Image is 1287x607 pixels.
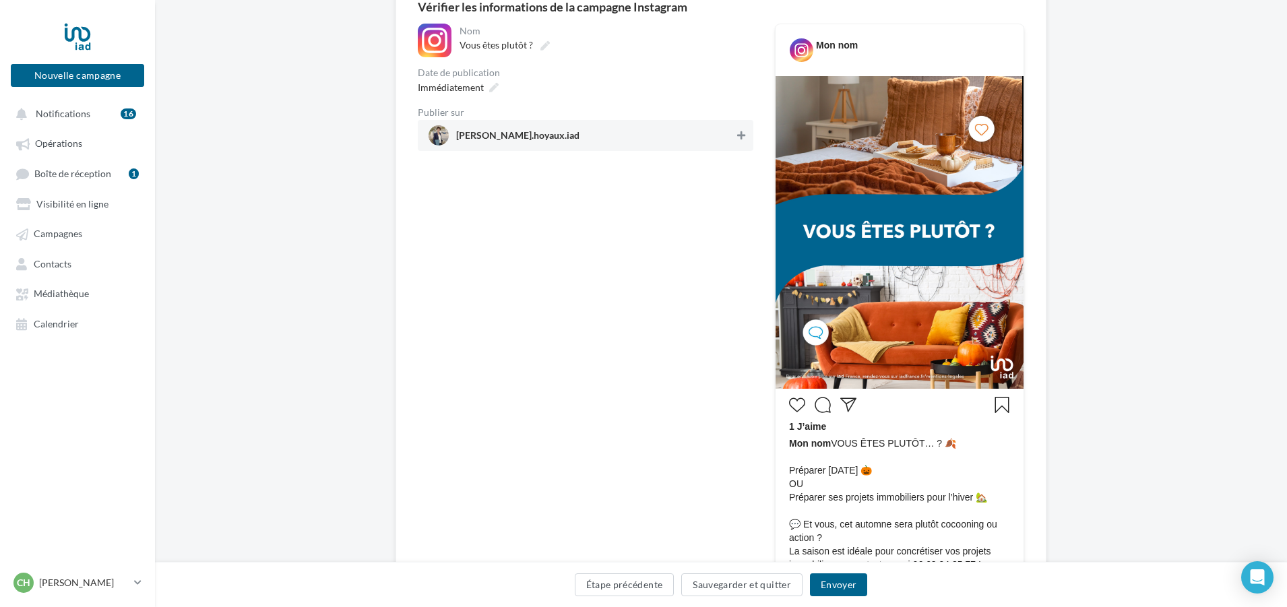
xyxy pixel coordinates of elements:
[460,39,533,51] span: Vous êtes plutôt ?
[681,573,803,596] button: Sauvegarder et quitter
[789,420,1010,437] div: 1 J’aime
[17,576,30,589] span: CH
[418,68,753,77] div: Date de publication
[789,438,831,449] span: Mon nom
[418,82,484,93] span: Immédiatement
[39,576,129,589] p: [PERSON_NAME]
[994,397,1010,413] svg: Enregistrer
[121,108,136,119] div: 16
[8,251,147,276] a: Contacts
[34,228,82,240] span: Campagnes
[8,131,147,155] a: Opérations
[34,288,89,300] span: Médiathèque
[36,198,108,210] span: Visibilité en ligne
[11,64,144,87] button: Nouvelle campagne
[575,573,674,596] button: Étape précédente
[8,191,147,216] a: Visibilité en ligne
[8,101,142,125] button: Notifications 16
[810,573,867,596] button: Envoyer
[840,397,856,413] svg: Partager la publication
[418,108,753,117] div: Publier sur
[11,570,144,596] a: CH [PERSON_NAME]
[34,318,79,329] span: Calendrier
[8,221,147,245] a: Campagnes
[8,161,147,186] a: Boîte de réception1
[129,168,139,179] div: 1
[789,397,805,413] svg: J’aime
[456,131,579,146] span: [PERSON_NAME].hoyaux.iad
[789,437,1010,571] span: VOUS ÊTES PLUTÔT… ? 🍂 Préparer [DATE] 🎃 OU Préparer ses projets immobiliers pour l’hiver 🏡 💬 Et v...
[816,38,858,52] div: Mon nom
[36,108,90,119] span: Notifications
[8,311,147,336] a: Calendrier
[35,138,82,150] span: Opérations
[1241,561,1274,594] div: Open Intercom Messenger
[815,397,831,413] svg: Commenter
[34,168,111,179] span: Boîte de réception
[34,258,71,269] span: Contacts
[418,1,1024,13] div: Vérifier les informations de la campagne Instagram
[460,26,751,36] div: Nom
[8,281,147,305] a: Médiathèque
